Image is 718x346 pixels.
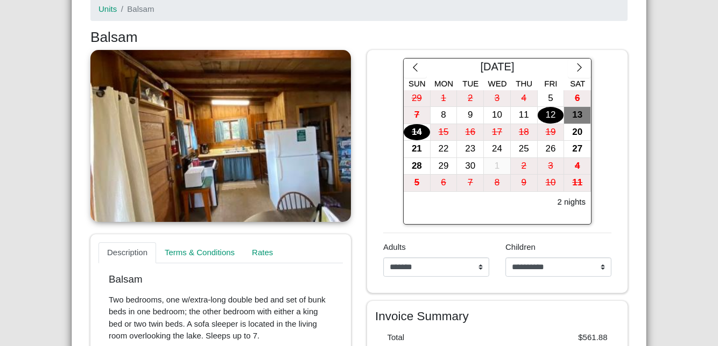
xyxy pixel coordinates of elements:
button: 13 [564,107,591,124]
button: 5 [404,175,431,192]
p: Balsam [109,273,333,286]
button: 25 [511,141,538,158]
div: 13 [564,107,590,124]
div: 17 [484,124,510,141]
button: 10 [484,107,511,124]
button: 2 [511,158,538,175]
div: 29 [404,90,430,107]
span: Mon [434,79,453,88]
span: Adults [383,242,406,251]
span: Wed [488,79,507,88]
button: 18 [511,124,538,141]
button: 7 [457,175,484,192]
button: 15 [431,124,457,141]
button: 6 [431,175,457,192]
div: 3 [484,90,510,107]
button: 16 [457,124,484,141]
button: 22 [431,141,457,158]
button: 3 [484,90,511,107]
button: 14 [404,124,431,141]
button: 12 [538,107,565,124]
div: 5 [538,90,564,107]
button: 11 [511,107,538,124]
div: 9 [457,107,483,124]
div: [DATE] [427,59,568,78]
button: 4 [511,90,538,107]
div: 11 [564,175,590,191]
div: 23 [457,141,483,157]
button: 8 [484,175,511,192]
button: 10 [538,175,565,192]
button: chevron left [404,59,427,78]
a: Description [98,242,156,264]
div: 27 [564,141,590,157]
button: 28 [404,158,431,175]
div: 4 [564,158,590,175]
button: 11 [564,175,591,192]
span: Tue [462,79,478,88]
button: 24 [484,141,511,158]
div: 1 [431,90,457,107]
svg: chevron right [574,62,585,73]
span: Balsam [127,4,154,13]
button: 17 [484,124,511,141]
button: 6 [564,90,591,107]
a: Units [98,4,117,13]
button: 29 [404,90,431,107]
div: 10 [484,107,510,124]
div: 26 [538,141,564,157]
div: Total [379,331,498,344]
button: 19 [538,124,565,141]
p: Two bedrooms, one w/extra-long double bed and set of bunk beds in one bedroom; the other bedroom ... [109,294,333,342]
h4: Invoice Summary [375,309,620,323]
a: Rates [243,242,281,264]
button: 8 [431,107,457,124]
button: 21 [404,141,431,158]
div: $561.88 [497,331,616,344]
div: 16 [457,124,483,141]
span: Children [505,242,536,251]
button: 3 [538,158,565,175]
button: 1 [431,90,457,107]
button: 9 [511,175,538,192]
div: 2 [457,90,483,107]
div: 8 [484,175,510,191]
button: 20 [564,124,591,141]
div: 4 [511,90,537,107]
button: 7 [404,107,431,124]
button: 23 [457,141,484,158]
span: Sat [570,79,585,88]
div: 24 [484,141,510,157]
button: 27 [564,141,591,158]
span: Thu [516,79,532,88]
button: chevron right [568,59,591,78]
svg: chevron left [410,62,420,73]
button: 29 [431,158,457,175]
h6: 2 nights [557,197,586,207]
a: Terms & Conditions [156,242,243,264]
button: 30 [457,158,484,175]
div: 7 [457,175,483,191]
div: 20 [564,124,590,141]
span: Fri [544,79,557,88]
span: Sun [409,79,426,88]
button: 9 [457,107,484,124]
div: 30 [457,158,483,175]
button: 5 [538,90,565,107]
